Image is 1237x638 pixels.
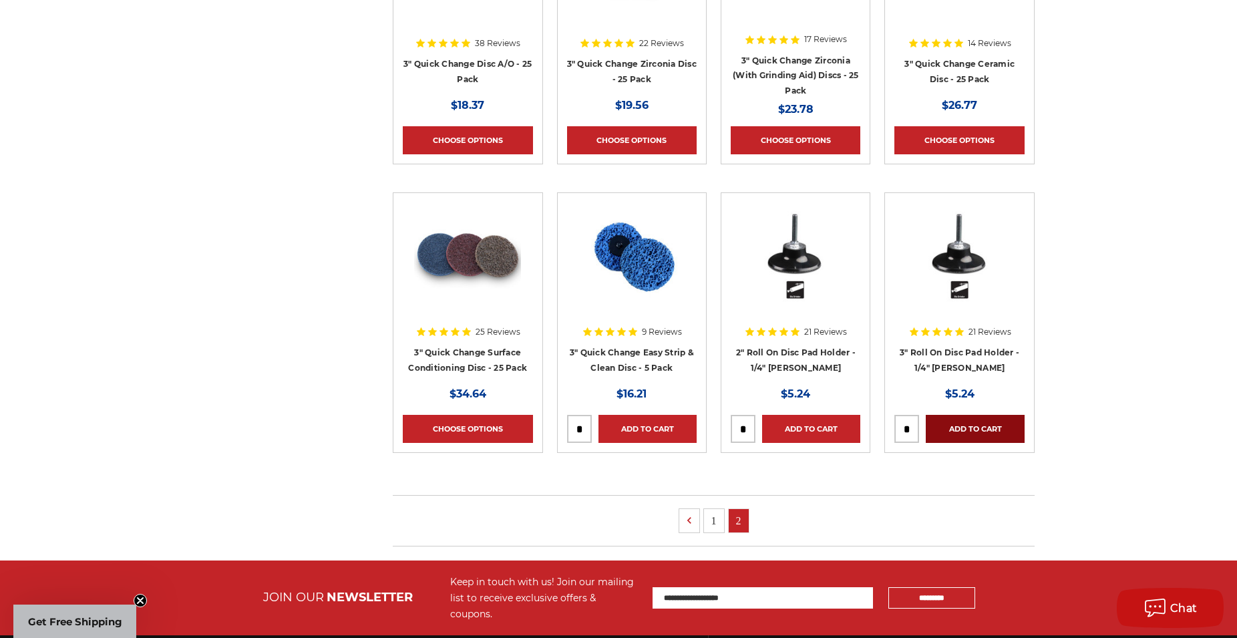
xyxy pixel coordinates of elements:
[403,59,532,84] a: 3" Quick Change Disc A/O - 25 Pack
[642,328,682,336] span: 9 Reviews
[804,328,847,336] span: 21 Reviews
[327,590,413,605] span: NEWSLETTER
[414,202,521,309] img: 3-inch surface conditioning quick change disc by Black Hawk Abrasives
[263,590,324,605] span: JOIN OUR
[134,594,147,607] button: Close teaser
[28,615,122,628] span: Get Free Shipping
[403,202,532,332] a: 3-inch surface conditioning quick change disc by Black Hawk Abrasives
[476,328,520,336] span: 25 Reviews
[968,328,1011,336] span: 21 Reviews
[894,202,1024,332] a: 3" Roll On Disc Pad Holder - 1/4" Shank
[762,415,860,443] a: Add to Cart
[598,415,697,443] a: Add to Cart
[578,202,685,309] img: 3 inch blue strip it quick change discs by BHA
[615,99,649,112] span: $19.56
[1170,602,1198,615] span: Chat
[451,99,484,112] span: $18.37
[570,347,694,373] a: 3" Quick Change Easy Strip & Clean Disc - 5 Pack
[778,103,814,116] span: $23.78
[731,126,860,154] a: Choose Options
[942,99,977,112] span: $26.77
[926,415,1024,443] a: Add to Cart
[616,387,647,400] span: $16.21
[781,387,810,400] span: $5.24
[733,55,859,96] a: 3" Quick Change Zirconia (With Grinding Aid) Discs - 25 Pack
[567,59,697,84] a: 3" Quick Change Zirconia Disc - 25 Pack
[742,202,849,309] img: 2" Roll On Disc Pad Holder - 1/4" Shank
[1117,588,1224,628] button: Chat
[567,202,697,332] a: 3 inch blue strip it quick change discs by BHA
[704,509,724,532] a: 1
[475,39,520,47] span: 38 Reviews
[900,347,1019,373] a: 3" Roll On Disc Pad Holder - 1/4" [PERSON_NAME]
[450,387,486,400] span: $34.64
[13,605,136,638] div: Get Free ShippingClose teaser
[736,347,856,373] a: 2" Roll On Disc Pad Holder - 1/4" [PERSON_NAME]
[639,39,684,47] span: 22 Reviews
[729,509,749,532] a: 2
[968,39,1011,47] span: 14 Reviews
[403,415,532,443] a: Choose Options
[904,59,1015,84] a: 3" Quick Change Ceramic Disc - 25 Pack
[945,387,975,400] span: $5.24
[408,347,527,373] a: 3" Quick Change Surface Conditioning Disc - 25 Pack
[450,574,639,622] div: Keep in touch with us! Join our mailing list to receive exclusive offers & coupons.
[567,126,697,154] a: Choose Options
[894,126,1024,154] a: Choose Options
[731,202,860,332] a: 2" Roll On Disc Pad Holder - 1/4" Shank
[906,202,1013,309] img: 3" Roll On Disc Pad Holder - 1/4" Shank
[403,126,532,154] a: Choose Options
